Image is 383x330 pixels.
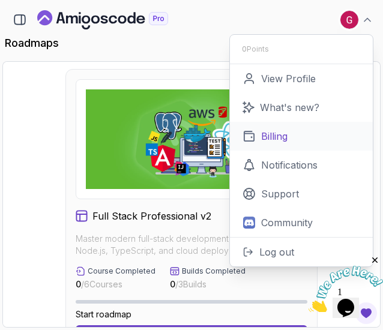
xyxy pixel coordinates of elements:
p: 0 Points [242,44,269,54]
p: Builds Completed [182,266,246,276]
a: Support [230,179,373,208]
button: user profile image [340,10,373,29]
span: 1 [5,5,10,15]
p: Notifications [261,158,318,172]
p: What's new? [260,100,319,115]
a: What's new? [230,93,373,122]
h2: Full Stack Professional v2 [92,209,211,223]
p: View Profile [261,71,316,86]
img: user profile image [340,11,358,29]
p: Log out [259,245,294,259]
span: 0 [170,279,175,289]
p: Support [261,187,299,201]
a: Landing page [37,10,196,29]
a: Notifications [230,151,373,179]
a: View Profile [230,64,373,93]
p: Course Completed [88,266,155,276]
span: Start roadmap [76,309,131,319]
a: Billing [230,122,373,151]
img: Full Stack Professional v2 [86,89,297,189]
iframe: chat widget [309,255,383,312]
button: Log out [230,237,373,266]
span: 0 [76,279,81,289]
p: Community [261,215,313,230]
p: / 3 Builds [170,278,246,290]
a: Community [230,208,373,237]
p: Master modern full-stack development with React, Node.js, TypeScript, and cloud deployment. Build... [76,233,307,257]
p: Billing [261,129,288,143]
h2: roadmaps [5,35,378,52]
p: / 6 Courses [76,278,155,290]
